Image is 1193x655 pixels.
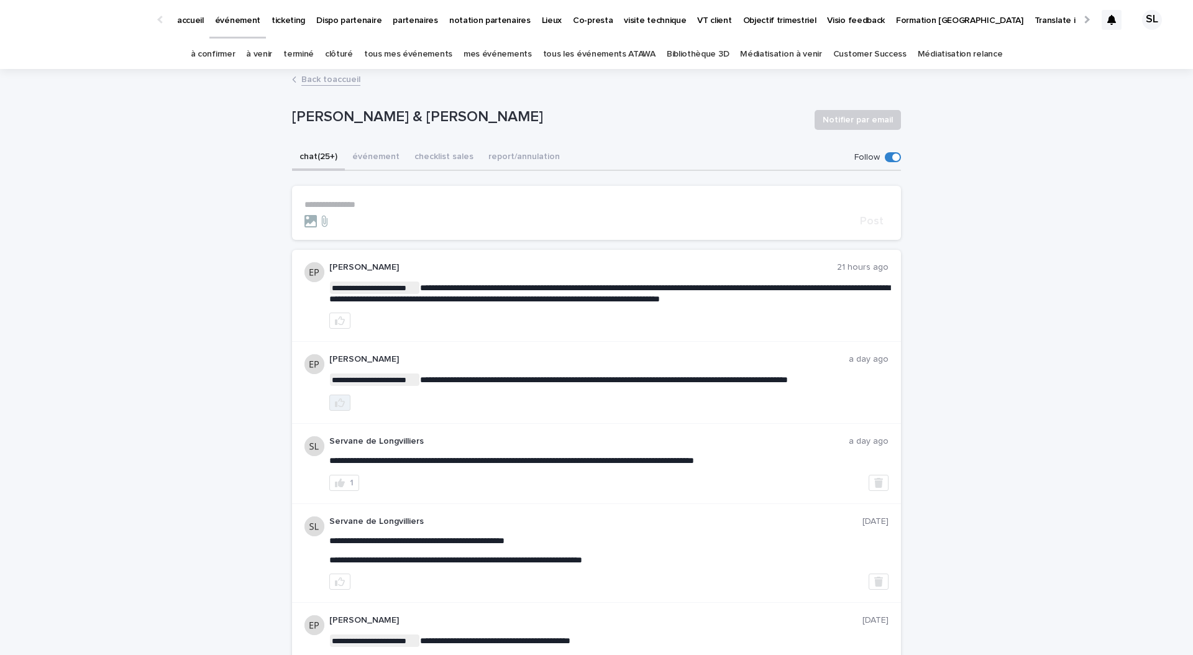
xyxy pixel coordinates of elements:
[862,615,889,626] p: [DATE]
[25,7,145,32] img: Ls34BcGeRexTGTNfXpUC
[849,436,889,447] p: a day ago
[823,114,893,126] span: Notifier par email
[301,71,360,86] a: Back toaccueil
[833,40,907,69] a: Customer Success
[815,110,901,130] button: Notifier par email
[329,615,862,626] p: [PERSON_NAME]
[283,40,314,69] a: terminé
[464,40,532,69] a: mes événements
[855,216,889,227] button: Post
[869,475,889,491] button: Delete post
[740,40,822,69] a: Médiatisation à venir
[329,354,849,365] p: [PERSON_NAME]
[407,145,481,171] button: checklist sales
[849,354,889,365] p: a day ago
[364,40,452,69] a: tous mes événements
[329,395,350,411] button: like this post
[329,516,862,527] p: Servane de Longvilliers
[862,516,889,527] p: [DATE]
[329,574,350,590] button: like this post
[329,262,837,273] p: [PERSON_NAME]
[325,40,353,69] a: clôturé
[918,40,1003,69] a: Médiatisation relance
[667,40,729,69] a: Bibliothèque 3D
[543,40,656,69] a: tous les événements ATAWA
[1142,10,1162,30] div: SL
[345,145,407,171] button: événement
[854,152,880,163] p: Follow
[860,216,884,227] span: Post
[481,145,567,171] button: report/annulation
[329,436,849,447] p: Servane de Longvilliers
[329,475,359,491] button: 1
[837,262,889,273] p: 21 hours ago
[329,313,350,329] button: like this post
[246,40,272,69] a: à venir
[292,108,805,126] p: [PERSON_NAME] & [PERSON_NAME]
[869,574,889,590] button: Delete post
[191,40,235,69] a: à confirmer
[292,145,345,171] button: chat (25+)
[350,479,354,487] div: 1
